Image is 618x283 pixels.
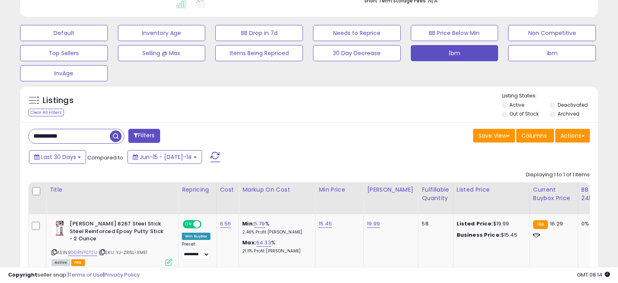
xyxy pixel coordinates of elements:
[70,220,167,245] b: [PERSON_NAME] 8267 Steel Stick Steel Reinforced Epoxy Putty Stick - 2 Ounce
[41,153,76,161] span: Last 30 Days
[367,186,415,194] div: [PERSON_NAME]
[555,129,590,143] button: Actions
[87,154,124,161] span: Compared to:
[502,92,598,100] p: Listing States:
[182,186,213,194] div: Repricing
[313,25,401,41] button: Needs to Reprice
[242,220,254,227] b: Min:
[508,45,596,61] button: ibm
[319,186,360,194] div: Min Price
[68,249,97,256] a: B00RN7CT2U
[411,45,499,61] button: İbm
[140,153,192,161] span: Jun-15 - [DATE]-14
[128,129,160,143] button: Filters
[577,271,610,279] span: 2025-08-14 08:14 GMT
[128,150,202,164] button: Jun-15 - [DATE]-14
[521,132,547,140] span: Columns
[422,186,449,202] div: Fulfillable Quantity
[71,259,85,266] span: FBA
[516,129,554,143] button: Columns
[200,221,213,228] span: OFF
[215,45,303,61] button: Items Being Repriced
[367,220,380,228] a: 19.99
[242,229,309,235] p: 2.46% Profit [PERSON_NAME]
[457,231,501,239] b: Business Price:
[473,129,515,143] button: Save View
[457,231,523,239] div: $15.45
[533,186,575,202] div: Current Buybox Price
[242,239,256,246] b: Max:
[51,259,70,266] span: All listings currently available for purchase on Amazon
[508,25,596,41] button: Non Competitive
[509,110,539,117] label: Out of Stock
[242,186,312,194] div: Markup on Cost
[242,239,309,254] div: %
[8,271,37,279] strong: Copyright
[20,25,108,41] button: Default
[215,25,303,41] button: BB Drop in 7d
[8,271,140,279] div: seller snap | |
[239,182,315,214] th: The percentage added to the cost of goods (COGS) that forms the calculator for Min & Max prices.
[581,220,608,227] div: 0%
[20,65,108,81] button: InvAge
[581,186,611,202] div: BB Share 24h.
[457,186,526,194] div: Listed Price
[411,25,499,41] button: BB Price Below Min
[256,239,271,247] a: 64.33
[118,45,206,61] button: Selling @ Max
[69,271,103,279] a: Terms of Use
[29,150,86,164] button: Last 30 Days
[422,220,447,227] div: 58
[526,171,590,179] div: Displaying 1 to 1 of 1 items
[319,220,332,228] a: 15.45
[43,95,74,106] h5: Listings
[104,271,140,279] a: Privacy Policy
[118,25,206,41] button: Inventory Age
[313,45,401,61] button: 30 Day Decrease
[558,101,588,108] label: Deactivated
[220,186,236,194] div: Cost
[183,221,194,228] span: ON
[182,233,210,240] div: Win BuyBox
[550,220,563,227] span: 16.29
[49,186,175,194] div: Title
[51,220,68,236] img: 417CZeLG8HL._SL40_.jpg
[182,242,210,260] div: Preset:
[558,110,579,117] label: Archived
[533,220,548,229] small: FBA
[509,101,524,108] label: Active
[242,248,309,254] p: 21.11% Profit [PERSON_NAME]
[20,45,108,61] button: Top Sellers
[254,220,265,228] a: 5.79
[457,220,493,227] b: Listed Price:
[457,220,523,227] div: $19.99
[99,249,147,256] span: | SKU: YJ-ZR6L-XME1
[220,220,231,228] a: 6.56
[242,220,309,235] div: %
[28,109,64,116] div: Clear All Filters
